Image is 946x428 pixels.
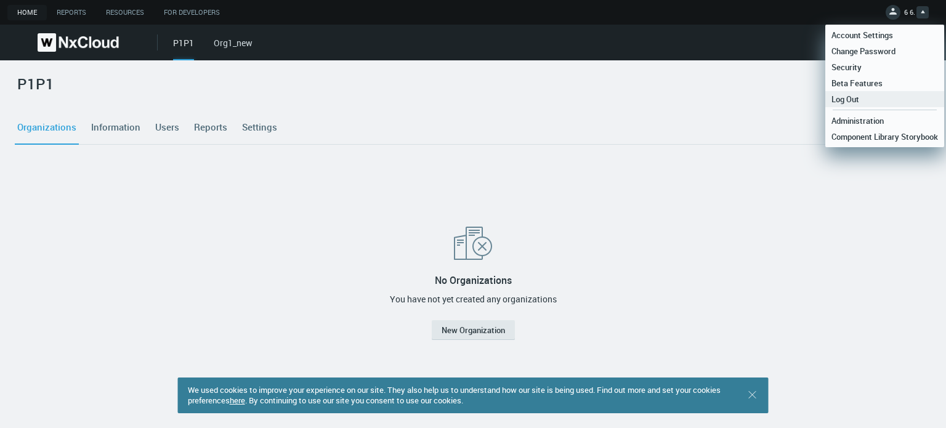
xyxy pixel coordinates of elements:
[825,113,944,129] a: Administration
[825,115,890,126] span: Administration
[825,78,889,89] span: Beta Features
[825,62,868,73] span: Security
[96,5,154,20] a: Resources
[214,37,253,49] a: Org1_new
[435,273,512,288] div: No Organizations
[17,75,54,93] h2: P1P1
[230,395,245,406] a: here
[47,5,96,20] a: Reports
[240,111,280,144] a: Settings
[15,111,79,144] a: Organizations
[192,111,230,144] a: Reports
[154,5,230,20] a: For Developers
[825,43,944,59] a: Change Password
[825,59,944,75] a: Security
[432,320,515,340] button: New Organization
[825,75,944,91] a: Beta Features
[173,36,194,60] div: P1P1
[188,384,721,406] span: We used cookies to improve your experience on our site. They also help us to understand how our s...
[825,46,902,57] span: Change Password
[38,33,119,52] img: Nx Cloud logo
[825,94,865,105] span: Log Out
[89,111,143,144] a: Information
[825,131,944,142] span: Component Library Storybook
[153,111,182,144] a: Users
[390,293,557,305] div: You have not yet created any organizations
[825,30,899,41] span: Account Settings
[825,27,944,43] a: Account Settings
[825,129,944,145] a: Component Library Storybook
[245,395,463,406] span: . By continuing to use our site you consent to use our cookies.
[7,5,47,20] a: Home
[904,7,915,22] span: 6 6.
